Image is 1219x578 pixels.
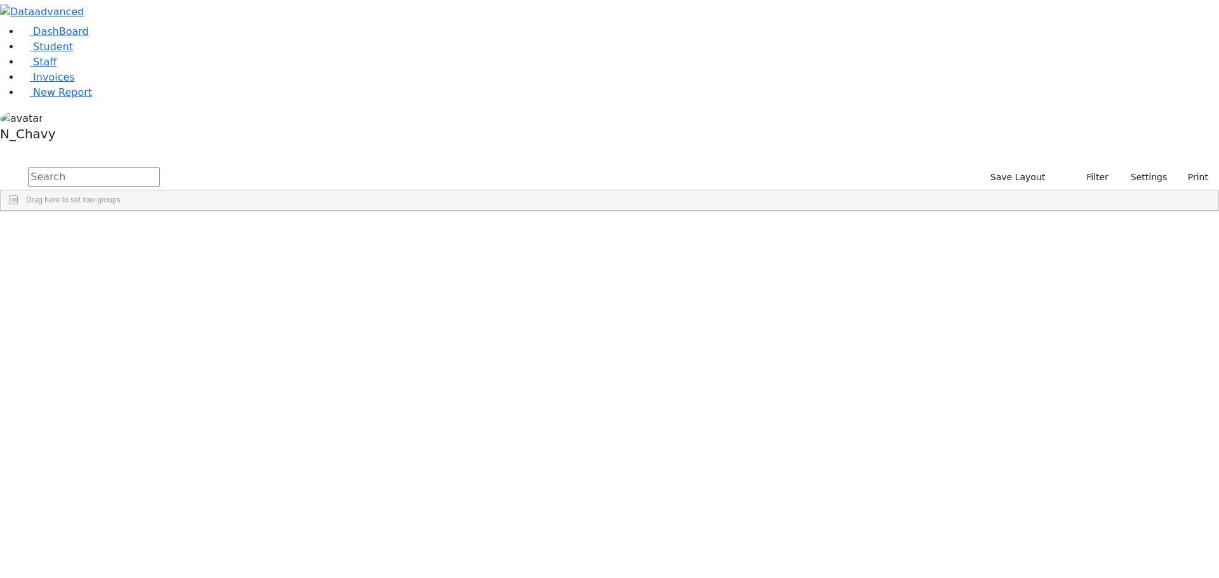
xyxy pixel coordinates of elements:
button: Settings [1114,167,1173,187]
span: Student [33,41,73,53]
span: Invoices [33,71,75,83]
button: Print [1173,167,1214,187]
a: Student [20,41,73,53]
a: Invoices [20,71,75,83]
a: DashBoard [20,25,89,37]
button: Save Layout [985,167,1051,187]
span: Staff [33,56,57,68]
a: New Report [20,86,92,98]
input: Search [28,167,160,187]
button: Filter [1070,167,1114,187]
span: DashBoard [33,25,89,37]
span: Drag here to set row groups [26,195,121,204]
span: New Report [33,86,92,98]
a: Staff [20,56,57,68]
